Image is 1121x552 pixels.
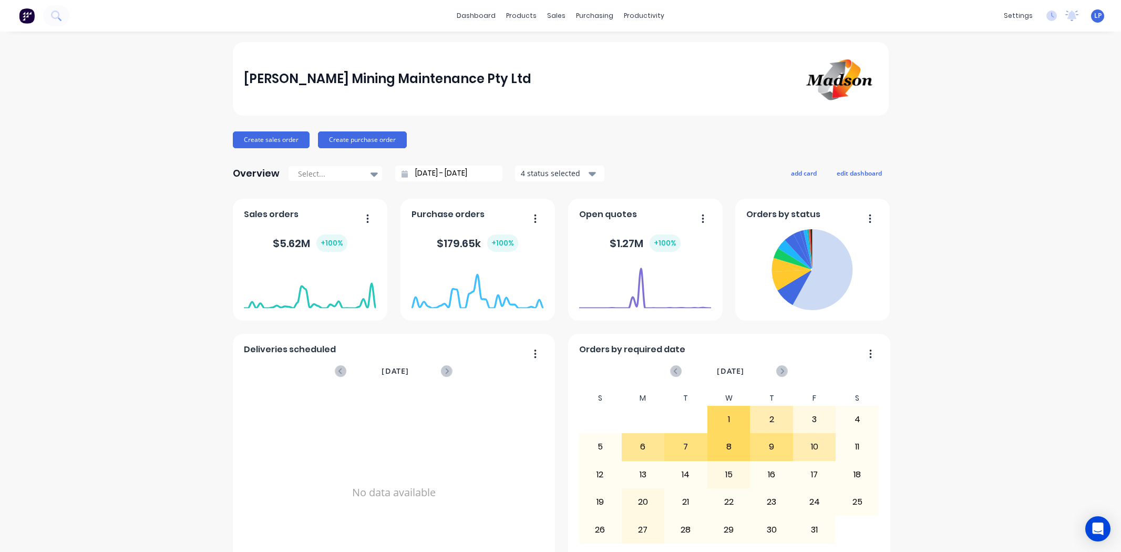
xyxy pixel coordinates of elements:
[542,8,571,24] div: sales
[1094,11,1102,21] span: LP
[412,208,485,221] span: Purchase orders
[665,516,707,543] div: 28
[451,8,501,24] a: dashboard
[515,166,604,181] button: 4 status selected
[233,131,310,148] button: Create sales order
[19,8,35,24] img: Factory
[784,166,824,180] button: add card
[750,391,793,406] div: T
[501,8,542,24] div: products
[830,166,889,180] button: edit dashboard
[836,434,878,460] div: 11
[664,391,707,406] div: T
[579,516,621,543] div: 26
[708,462,750,488] div: 15
[521,168,587,179] div: 4 status selected
[999,8,1038,24] div: settings
[622,391,665,406] div: M
[708,489,750,515] div: 22
[750,489,793,515] div: 23
[273,234,347,252] div: $ 5.62M
[244,68,531,89] div: [PERSON_NAME] Mining Maintenance Pty Ltd
[622,462,664,488] div: 13
[746,208,820,221] span: Orders by status
[579,462,621,488] div: 12
[750,516,793,543] div: 30
[665,489,707,515] div: 21
[316,234,347,252] div: + 100 %
[619,8,670,24] div: productivity
[244,208,299,221] span: Sales orders
[717,365,744,377] span: [DATE]
[836,462,878,488] div: 18
[382,365,409,377] span: [DATE]
[708,406,750,433] div: 1
[750,462,793,488] div: 16
[1085,516,1110,541] div: Open Intercom Messenger
[750,434,793,460] div: 9
[579,489,621,515] div: 19
[579,434,621,460] div: 5
[487,234,518,252] div: + 100 %
[794,489,836,515] div: 24
[836,406,878,433] div: 4
[794,462,836,488] div: 17
[707,391,750,406] div: W
[793,391,836,406] div: F
[836,489,878,515] div: 25
[750,406,793,433] div: 2
[610,234,681,252] div: $ 1.27M
[665,434,707,460] div: 7
[579,208,637,221] span: Open quotes
[708,516,750,543] div: 29
[318,131,407,148] button: Create purchase order
[804,55,877,104] img: Madson Mining Maintenance Pty Ltd
[794,406,836,433] div: 3
[579,343,685,356] span: Orders by required date
[622,516,664,543] div: 27
[650,234,681,252] div: + 100 %
[708,434,750,460] div: 8
[836,391,879,406] div: S
[622,434,664,460] div: 6
[233,163,280,184] div: Overview
[794,516,836,543] div: 31
[579,391,622,406] div: S
[437,234,518,252] div: $ 179.65k
[665,462,707,488] div: 14
[794,434,836,460] div: 10
[571,8,619,24] div: purchasing
[622,489,664,515] div: 20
